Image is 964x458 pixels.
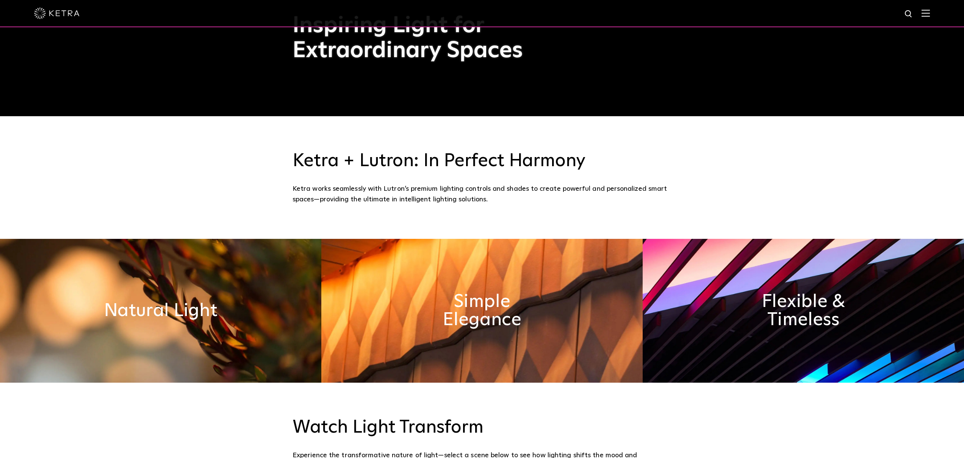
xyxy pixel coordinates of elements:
img: Hamburger%20Nav.svg [922,9,930,17]
h2: Simple Elegance [424,293,540,329]
img: simple_elegance [321,239,643,383]
h3: Ketra + Lutron: In Perfect Harmony [293,150,671,172]
img: flexible_timeless_ketra [643,239,964,383]
h2: Flexible & Timeless [745,293,861,329]
h2: Natural Light [104,302,218,320]
div: Ketra works seamlessly with Lutron’s premium lighting controls and shades to create powerful and ... [293,184,671,205]
img: ketra-logo-2019-white [34,8,80,19]
img: search icon [904,9,914,19]
h3: Watch Light Transform [293,417,671,439]
h1: Inspiring Light for Extraordinary Spaces [293,13,539,63]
